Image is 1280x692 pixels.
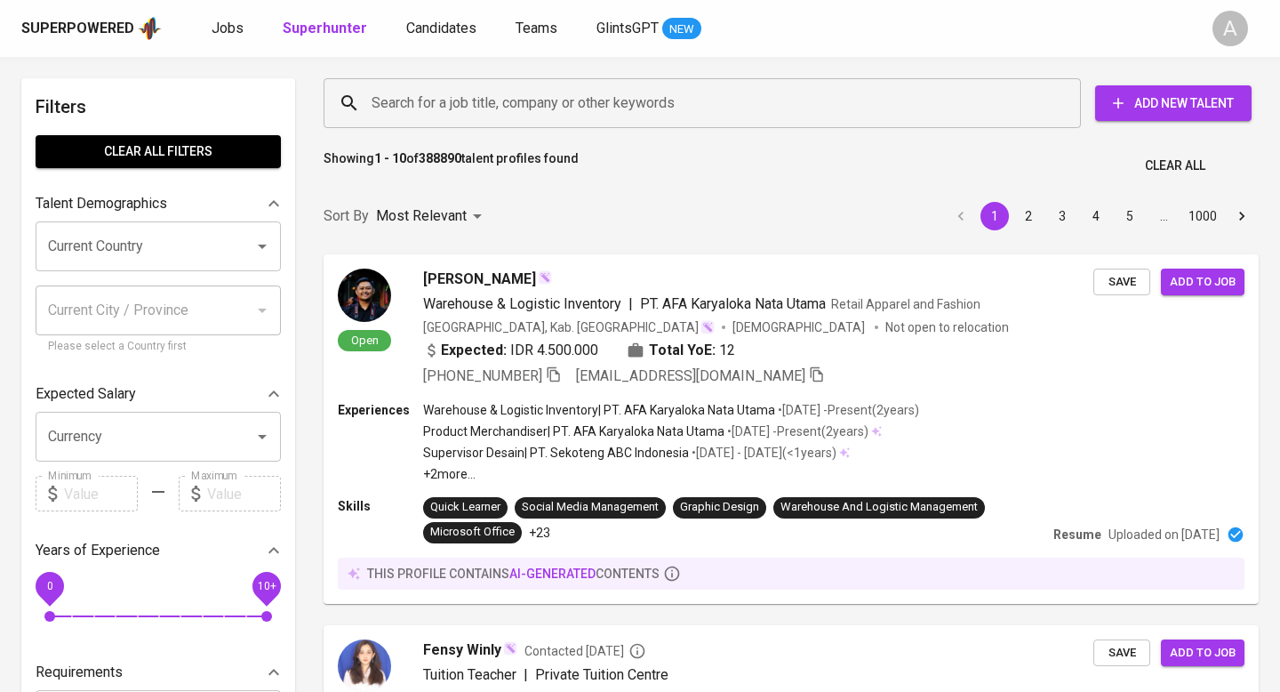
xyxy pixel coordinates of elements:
[529,524,550,542] p: +23
[1082,202,1110,230] button: Go to page 4
[376,200,488,233] div: Most Relevant
[535,666,668,683] span: Private Tuition Centre
[207,476,281,511] input: Value
[423,367,542,384] span: [PHONE_NUMBER]
[1093,269,1150,296] button: Save
[423,401,775,419] p: Warehouse & Logistic Inventory | PT. AFA Karyaloka Nata Utama
[1161,640,1244,667] button: Add to job
[1149,207,1178,225] div: …
[423,269,536,290] span: [PERSON_NAME]
[406,20,476,36] span: Candidates
[50,141,267,163] span: Clear All filters
[831,297,980,311] span: Retail Apparel and Fashion
[719,340,735,361] span: 12
[212,20,244,36] span: Jobs
[423,640,501,661] span: Fensy Winly
[338,497,423,515] p: Skills
[628,642,646,660] svg: By Batam recruiter
[376,205,467,227] p: Most Relevant
[1161,269,1244,296] button: Add to job
[21,15,162,42] a: Superpoweredapp logo
[338,401,423,419] p: Experiences
[1093,640,1150,667] button: Save
[36,383,136,405] p: Expected Salary
[775,401,919,419] p: • [DATE] - Present ( 2 years )
[36,655,281,690] div: Requirements
[430,499,500,516] div: Quick Learner
[1053,526,1101,543] p: Resume
[944,202,1259,230] nav: pagination navigation
[1014,202,1043,230] button: Go to page 2
[212,18,247,40] a: Jobs
[662,20,701,38] span: NEW
[250,424,275,449] button: Open
[46,580,52,592] span: 0
[628,294,633,315] span: |
[419,151,461,165] b: 388890
[257,580,276,592] span: 10+
[516,18,561,40] a: Teams
[1095,85,1252,121] button: Add New Talent
[21,19,134,39] div: Superpowered
[680,499,759,516] div: Graphic Design
[780,499,978,516] div: Warehouse And Logistic Management
[1170,272,1236,293] span: Add to job
[430,524,515,541] div: Microsoft Office
[441,340,507,361] b: Expected:
[732,318,868,336] span: [DEMOGRAPHIC_DATA]
[885,318,1009,336] p: Not open to relocation
[423,340,598,361] div: IDR 4.500.000
[1212,11,1248,46] div: A
[689,444,836,462] p: • [DATE] - [DATE] ( <1 years )
[1102,643,1141,664] span: Save
[596,20,659,36] span: GlintsGPT
[423,465,919,483] p: +2 more ...
[423,295,621,312] span: Warehouse & Logistic Inventory
[640,295,826,312] span: PT. AFA Karyaloka Nata Utama
[1116,202,1144,230] button: Go to page 5
[1048,202,1076,230] button: Go to page 3
[1228,202,1256,230] button: Go to next page
[64,476,138,511] input: Value
[138,15,162,42] img: app logo
[36,376,281,412] div: Expected Salary
[423,318,715,336] div: [GEOGRAPHIC_DATA], Kab. [GEOGRAPHIC_DATA]
[1109,93,1237,115] span: Add New Talent
[524,664,528,686] span: |
[36,93,281,121] h6: Filters
[700,320,715,334] img: magic_wand.svg
[1138,149,1212,182] button: Clear All
[250,234,275,259] button: Open
[1183,202,1222,230] button: Go to page 1000
[576,367,805,384] span: [EMAIL_ADDRESS][DOMAIN_NAME]
[509,567,596,581] span: AI-generated
[367,565,660,583] p: this profile contains contents
[36,135,281,168] button: Clear All filters
[1108,526,1220,543] p: Uploaded on [DATE]
[324,205,369,227] p: Sort By
[324,254,1259,604] a: Open[PERSON_NAME]Warehouse & Logistic Inventory|PT. AFA Karyaloka Nata UtamaRetail Apparel and Fa...
[649,340,716,361] b: Total YoE:
[36,533,281,568] div: Years of Experience
[423,666,516,683] span: Tuition Teacher
[283,18,371,40] a: Superhunter
[516,20,557,36] span: Teams
[1170,643,1236,664] span: Add to job
[980,202,1009,230] button: page 1
[36,186,281,221] div: Talent Demographics
[48,338,268,356] p: Please select a Country first
[423,422,724,440] p: Product Merchandiser | PT. AFA Karyaloka Nata Utama
[423,444,689,462] p: Supervisor Desain | PT. Sekoteng ABC Indonesia
[1102,272,1141,293] span: Save
[406,18,480,40] a: Candidates
[36,662,123,683] p: Requirements
[36,193,167,214] p: Talent Demographics
[324,149,579,182] p: Showing of talent profiles found
[522,499,659,516] div: Social Media Management
[538,270,552,285] img: magic_wand.svg
[36,540,160,561] p: Years of Experience
[596,18,701,40] a: GlintsGPT NEW
[724,422,868,440] p: • [DATE] - Present ( 2 years )
[283,20,367,36] b: Superhunter
[338,269,391,322] img: 89a2e78eaf5a5eab236a06a08f52c37c.jpg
